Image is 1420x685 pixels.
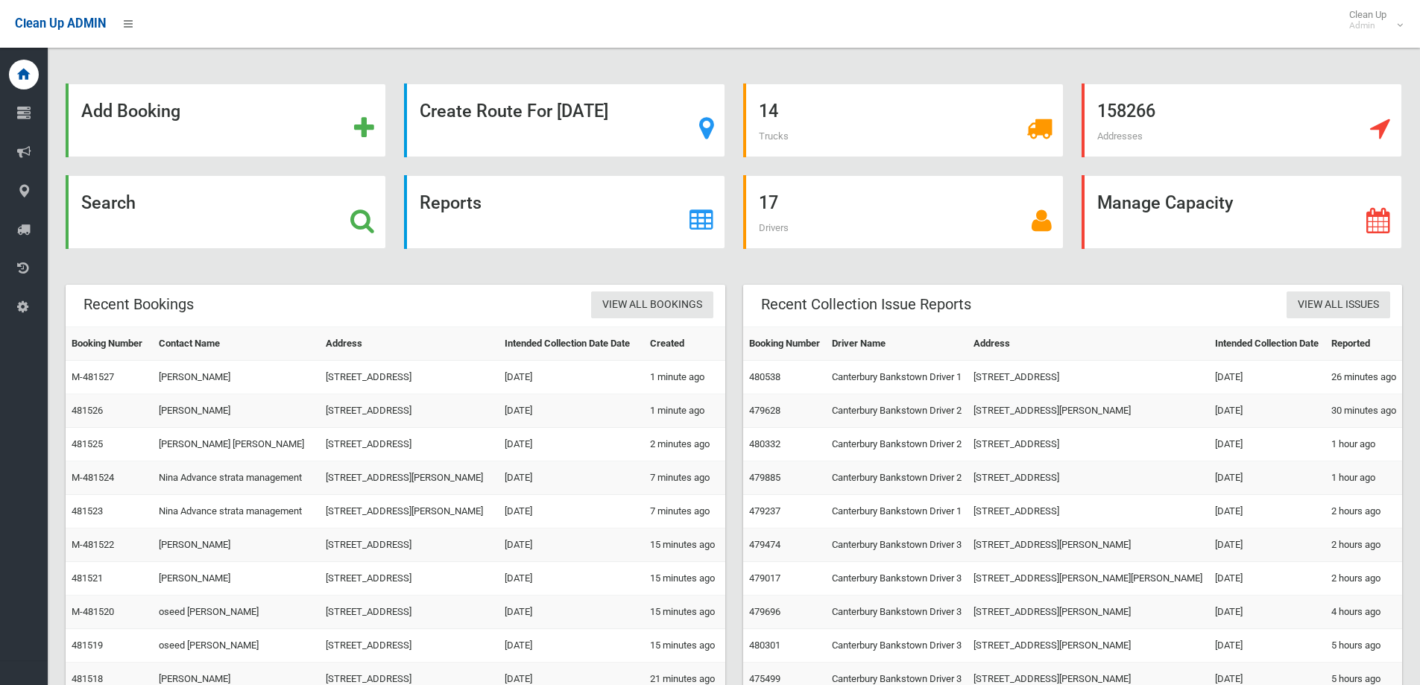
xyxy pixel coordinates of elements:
td: 15 minutes ago [644,629,725,663]
th: Booking Number [743,327,826,361]
td: [DATE] [499,394,644,428]
td: oseed [PERSON_NAME] [153,596,319,629]
a: Create Route For [DATE] [404,83,725,157]
td: Canterbury Bankstown Driver 3 [826,629,968,663]
td: [DATE] [499,596,644,629]
a: Search [66,175,386,249]
td: Canterbury Bankstown Driver 3 [826,528,968,562]
td: [STREET_ADDRESS][PERSON_NAME] [320,461,499,495]
td: [STREET_ADDRESS][PERSON_NAME] [968,596,1209,629]
th: Contact Name [153,327,319,361]
span: Trucks [759,130,789,142]
strong: 158266 [1097,101,1155,121]
td: 1 minute ago [644,361,725,394]
td: [STREET_ADDRESS][PERSON_NAME] [968,629,1209,663]
a: 481521 [72,572,103,584]
strong: Manage Capacity [1097,192,1233,213]
td: 7 minutes ago [644,461,725,495]
td: 2 hours ago [1325,528,1402,562]
a: View All Issues [1287,291,1390,319]
a: 479885 [749,472,780,483]
header: Recent Collection Issue Reports [743,290,989,319]
td: 15 minutes ago [644,562,725,596]
td: [DATE] [499,562,644,596]
td: 26 minutes ago [1325,361,1402,394]
td: 2 hours ago [1325,495,1402,528]
td: Canterbury Bankstown Driver 2 [826,394,968,428]
td: [STREET_ADDRESS] [320,428,499,461]
td: [DATE] [1209,528,1325,562]
span: Clean Up ADMIN [15,16,106,31]
a: View All Bookings [591,291,713,319]
strong: Create Route For [DATE] [420,101,608,121]
td: [DATE] [1209,562,1325,596]
a: 481523 [72,505,103,517]
th: Address [968,327,1209,361]
a: 481519 [72,640,103,651]
th: Created [644,327,725,361]
td: 4 hours ago [1325,596,1402,629]
strong: Reports [420,192,482,213]
span: Clean Up [1342,9,1401,31]
a: Manage Capacity [1082,175,1402,249]
td: Canterbury Bankstown Driver 2 [826,461,968,495]
a: 479474 [749,539,780,550]
td: [DATE] [1209,394,1325,428]
td: [PERSON_NAME] [PERSON_NAME] [153,428,319,461]
td: [STREET_ADDRESS] [968,495,1209,528]
span: Addresses [1097,130,1143,142]
a: 479628 [749,405,780,416]
td: Canterbury Bankstown Driver 1 [826,495,968,528]
a: M-481520 [72,606,114,617]
td: 5 hours ago [1325,629,1402,663]
td: [PERSON_NAME] [153,361,319,394]
td: [STREET_ADDRESS] [320,361,499,394]
small: Admin [1349,20,1386,31]
td: 2 minutes ago [644,428,725,461]
td: Canterbury Bankstown Driver 3 [826,596,968,629]
a: 475499 [749,673,780,684]
a: 479017 [749,572,780,584]
span: Drivers [759,222,789,233]
td: [DATE] [1209,629,1325,663]
header: Recent Bookings [66,290,212,319]
td: [PERSON_NAME] [153,394,319,428]
a: 481518 [72,673,103,684]
td: [STREET_ADDRESS] [968,461,1209,495]
td: [STREET_ADDRESS] [320,596,499,629]
td: [STREET_ADDRESS] [320,528,499,562]
td: [DATE] [1209,495,1325,528]
td: 1 hour ago [1325,428,1402,461]
td: Canterbury Bankstown Driver 3 [826,562,968,596]
td: [DATE] [499,629,644,663]
td: [STREET_ADDRESS] [320,394,499,428]
td: [PERSON_NAME] [153,528,319,562]
th: Intended Collection Date [1209,327,1325,361]
a: M-481527 [72,371,114,382]
strong: Add Booking [81,101,180,121]
th: Intended Collection Date Date [499,327,644,361]
a: 14 Trucks [743,83,1064,157]
td: [DATE] [499,428,644,461]
a: 158266 Addresses [1082,83,1402,157]
td: [DATE] [499,528,644,562]
td: [DATE] [1209,428,1325,461]
td: Canterbury Bankstown Driver 2 [826,428,968,461]
a: 481525 [72,438,103,449]
a: Reports [404,175,725,249]
a: 480301 [749,640,780,651]
a: 480332 [749,438,780,449]
td: 15 minutes ago [644,596,725,629]
td: [STREET_ADDRESS][PERSON_NAME] [320,495,499,528]
td: [DATE] [499,461,644,495]
a: 479696 [749,606,780,617]
strong: 14 [759,101,778,121]
td: [DATE] [1209,461,1325,495]
td: [STREET_ADDRESS][PERSON_NAME] [968,528,1209,562]
td: [DATE] [499,495,644,528]
td: 7 minutes ago [644,495,725,528]
td: [STREET_ADDRESS] [968,428,1209,461]
td: 15 minutes ago [644,528,725,562]
a: 481526 [72,405,103,416]
td: [STREET_ADDRESS][PERSON_NAME] [968,394,1209,428]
